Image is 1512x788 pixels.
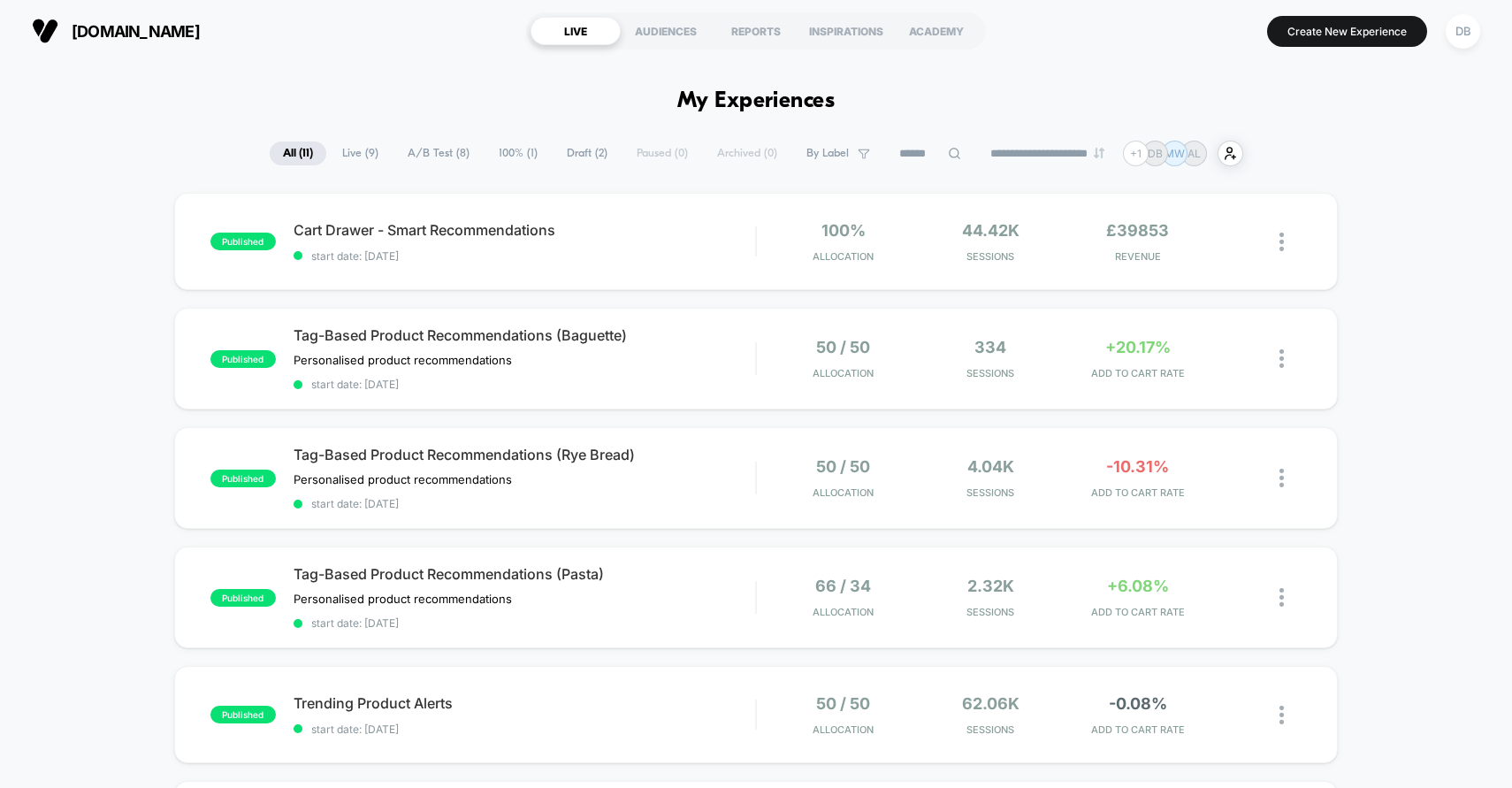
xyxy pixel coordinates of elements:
span: -10.31% [1106,457,1169,476]
p: MW [1165,147,1185,160]
p: AL [1187,147,1201,160]
img: end [1094,148,1104,158]
span: Tag-Based Product Recommendations (Rye Bread) [294,446,756,463]
span: Sessions [921,486,1059,499]
span: By Label [806,147,849,160]
span: published [210,589,276,607]
span: 50 / 50 [816,694,870,713]
span: Allocation [813,723,874,736]
span: Draft ( 2 ) [554,142,621,165]
div: AUDIENCES [621,17,711,45]
span: Sessions [921,723,1059,736]
button: [DOMAIN_NAME] [27,17,205,45]
span: Trending Product Alerts [294,694,756,712]
span: ADD TO CART RATE [1068,367,1206,379]
span: 50 / 50 [816,338,870,356]
span: Personalised product recommendations [294,472,512,486]
span: Personalised product recommendations [294,353,512,367]
span: Allocation [813,367,874,379]
span: Live ( 9 ) [329,142,392,165]
span: Sessions [921,367,1059,379]
div: INSPIRATIONS [801,17,891,45]
img: close [1279,233,1284,251]
span: 66 / 34 [815,577,871,595]
img: Visually logo [32,18,58,44]
span: start date: [DATE] [294,616,756,630]
span: A/B Test ( 8 ) [394,142,483,165]
div: DB [1446,14,1480,49]
span: ADD TO CART RATE [1068,606,1206,618]
span: Tag-Based Product Recommendations (Pasta) [294,565,756,583]
span: start date: [DATE] [294,378,756,391]
span: Sessions [921,606,1059,618]
span: Allocation [813,250,874,263]
span: start date: [DATE] [294,249,756,263]
img: close [1279,349,1284,368]
span: +20.17% [1105,338,1171,356]
div: + 1 [1123,141,1149,166]
img: close [1279,588,1284,607]
span: published [210,233,276,250]
span: published [210,706,276,723]
span: All ( 11 ) [270,142,326,165]
span: Allocation [813,486,874,499]
span: published [210,350,276,368]
span: 2.32k [967,577,1014,595]
button: DB [1440,13,1485,50]
span: 100% ( 1 ) [485,142,551,165]
span: [DOMAIN_NAME] [72,22,200,41]
span: Cart Drawer - Smart Recommendations [294,221,756,239]
span: £39853 [1106,221,1169,240]
span: -0.08% [1109,694,1167,713]
img: close [1279,706,1284,724]
span: Personalised product recommendations [294,592,512,606]
span: Allocation [813,606,874,618]
span: Sessions [921,250,1059,263]
span: 4.04k [967,457,1014,476]
span: published [210,470,276,487]
span: start date: [DATE] [294,723,756,736]
h1: My Experiences [677,88,836,114]
div: REPORTS [711,17,801,45]
p: DB [1148,147,1163,160]
span: start date: [DATE] [294,497,756,510]
span: Tag-Based Product Recommendations (Baguette) [294,326,756,344]
span: 62.06k [962,694,1019,713]
span: ADD TO CART RATE [1068,723,1206,736]
div: ACADEMY [891,17,981,45]
span: +6.08% [1107,577,1169,595]
div: LIVE [531,17,621,45]
span: 50 / 50 [816,457,870,476]
span: ADD TO CART RATE [1068,486,1206,499]
button: Create New Experience [1267,16,1427,47]
span: 334 [974,338,1006,356]
span: 44.42k [962,221,1019,240]
img: close [1279,469,1284,487]
span: REVENUE [1068,250,1206,263]
span: 100% [821,221,866,240]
